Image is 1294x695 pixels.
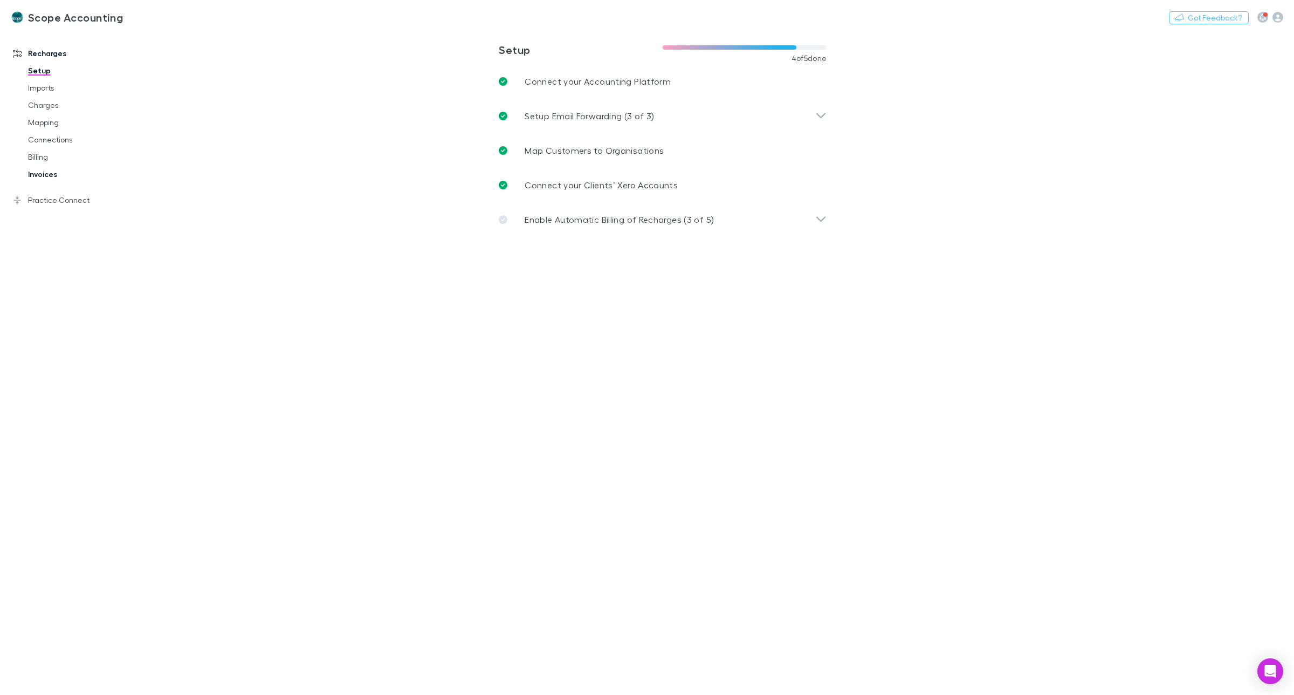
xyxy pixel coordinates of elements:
a: Scope Accounting [4,4,129,30]
a: Mapping [17,114,152,131]
a: Billing [17,148,152,166]
a: Connections [17,131,152,148]
img: Scope Accounting's Logo [11,11,24,24]
p: Enable Automatic Billing of Recharges (3 of 5) [525,213,714,226]
a: Connect your Clients’ Xero Accounts [490,168,835,202]
button: Got Feedback? [1169,11,1249,24]
p: Connect your Accounting Platform [525,75,671,88]
h3: Scope Accounting [28,11,123,24]
span: 4 of 5 done [791,54,827,63]
a: Practice Connect [2,192,152,209]
div: Setup Email Forwarding (3 of 3) [490,99,835,133]
p: Setup Email Forwarding (3 of 3) [525,110,654,122]
a: Recharges [2,45,152,62]
p: Map Customers to Organisations [525,144,664,157]
a: Invoices [17,166,152,183]
a: Connect your Accounting Platform [490,64,835,99]
div: Open Intercom Messenger [1257,658,1283,684]
div: Enable Automatic Billing of Recharges (3 of 5) [490,202,835,237]
h3: Setup [499,43,663,56]
a: Map Customers to Organisations [490,133,835,168]
p: Connect your Clients’ Xero Accounts [525,179,678,192]
a: Setup [17,62,152,79]
a: Imports [17,79,152,97]
a: Charges [17,97,152,114]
